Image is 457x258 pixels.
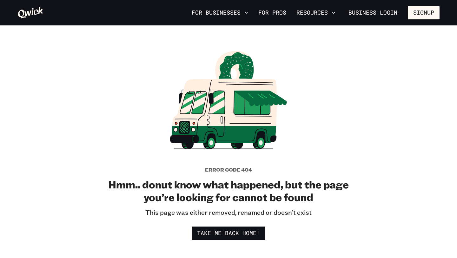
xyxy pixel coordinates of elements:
[294,7,338,18] button: Resources
[108,178,349,203] h2: Hmm.. donut know what happened, but the page you’re looking for cannot be found
[189,7,251,18] button: For Businesses
[145,208,312,216] p: This page was either removed, renamed or doesn’t exist
[343,6,403,19] a: Business Login
[205,166,252,173] h5: Error code 404
[408,6,440,19] button: Signup
[256,7,289,18] a: For Pros
[192,227,265,240] a: Take me back home!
